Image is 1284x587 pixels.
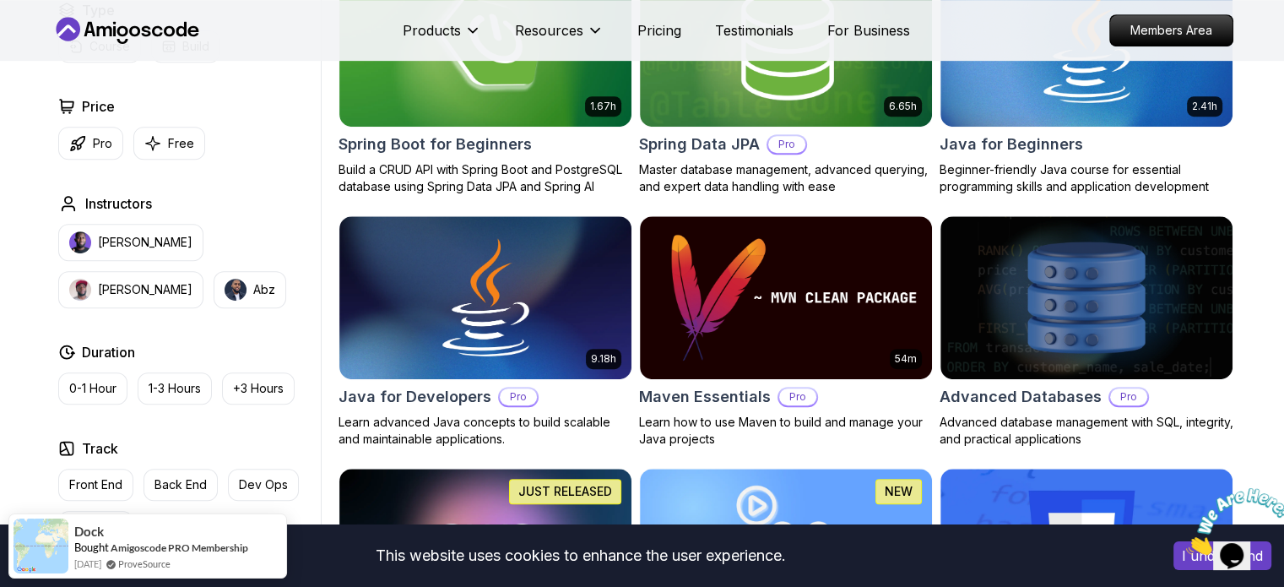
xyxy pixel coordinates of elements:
span: Bought [74,541,109,554]
p: 54m [895,352,917,366]
button: Full Stack [58,511,133,543]
p: Pro [779,389,816,405]
h2: Advanced Databases [940,385,1102,409]
p: Free [168,135,194,152]
a: For Business [827,20,910,41]
a: Amigoscode PRO Membership [111,541,248,554]
img: provesource social proof notification image [14,519,68,573]
h2: Java for Beginners [940,133,1083,156]
button: Products [403,20,481,54]
p: Abz [253,281,275,298]
a: Testimonials [715,20,794,41]
img: Chat attention grabber [7,7,111,73]
button: 1-3 Hours [138,372,212,405]
span: Dock [74,524,104,539]
p: Pro [93,135,112,152]
img: instructor img [69,279,91,301]
iframe: chat widget [1179,481,1284,562]
button: Front End [58,469,133,501]
p: Back End [154,476,207,493]
a: Members Area [1109,14,1233,46]
button: Pro [58,127,123,160]
h2: Price [82,96,115,117]
h2: Maven Essentials [639,385,771,409]
span: [DATE] [74,557,101,571]
div: This website uses cookies to enhance the user experience. [13,537,1148,574]
p: 6.65h [889,100,917,113]
button: +3 Hours [222,372,295,405]
img: instructor img [225,279,247,301]
button: 0-1 Hour [58,372,127,405]
p: Pro [500,389,537,405]
p: Learn how to use Maven to build and manage your Java projects [639,414,933,448]
p: Advanced database management with SQL, integrity, and practical applications [940,414,1233,448]
a: Pricing [637,20,681,41]
button: Back End [144,469,218,501]
p: 0-1 Hour [69,380,116,397]
button: instructor img[PERSON_NAME] [58,224,203,261]
p: Resources [515,20,583,41]
button: Accept cookies [1173,541,1271,570]
img: Advanced Databases card [940,216,1233,380]
a: Maven Essentials card54mMaven EssentialsProLearn how to use Maven to build and manage your Java p... [639,215,933,448]
img: instructor img [69,231,91,253]
button: instructor imgAbz [214,271,286,308]
p: 2.41h [1192,100,1217,113]
p: Pro [768,136,805,153]
h2: Duration [82,342,135,362]
button: instructor img[PERSON_NAME] [58,271,203,308]
h2: Track [82,438,118,459]
p: NEW [885,483,913,500]
a: Java for Developers card9.18hJava for DevelopersProLearn advanced Java concepts to build scalable... [339,215,632,448]
p: JUST RELEASED [518,483,612,500]
button: Dev Ops [228,469,299,501]
p: Pro [1110,389,1147,405]
p: 9.18h [591,352,616,366]
img: Maven Essentials card [640,216,932,380]
button: Free [133,127,205,160]
p: Front End [69,476,122,493]
button: Resources [515,20,604,54]
a: Advanced Databases cardAdvanced DatabasesProAdvanced database management with SQL, integrity, and... [940,215,1233,448]
p: Master database management, advanced querying, and expert data handling with ease [639,161,933,195]
p: 1-3 Hours [149,380,201,397]
p: Build a CRUD API with Spring Boot and PostgreSQL database using Spring Data JPA and Spring AI [339,161,632,195]
p: Dev Ops [239,476,288,493]
p: [PERSON_NAME] [98,281,192,298]
p: Products [403,20,461,41]
h2: Spring Boot for Beginners [339,133,532,156]
p: Members Area [1110,15,1233,46]
h2: Java for Developers [339,385,491,409]
h2: Instructors [85,193,152,214]
a: ProveSource [118,557,171,571]
p: Learn advanced Java concepts to build scalable and maintainable applications. [339,414,632,448]
h2: Spring Data JPA [639,133,760,156]
p: 1.67h [590,100,616,113]
p: Beginner-friendly Java course for essential programming skills and application development [940,161,1233,195]
img: Java for Developers card [339,216,631,380]
p: [PERSON_NAME] [98,234,192,251]
p: +3 Hours [233,380,284,397]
